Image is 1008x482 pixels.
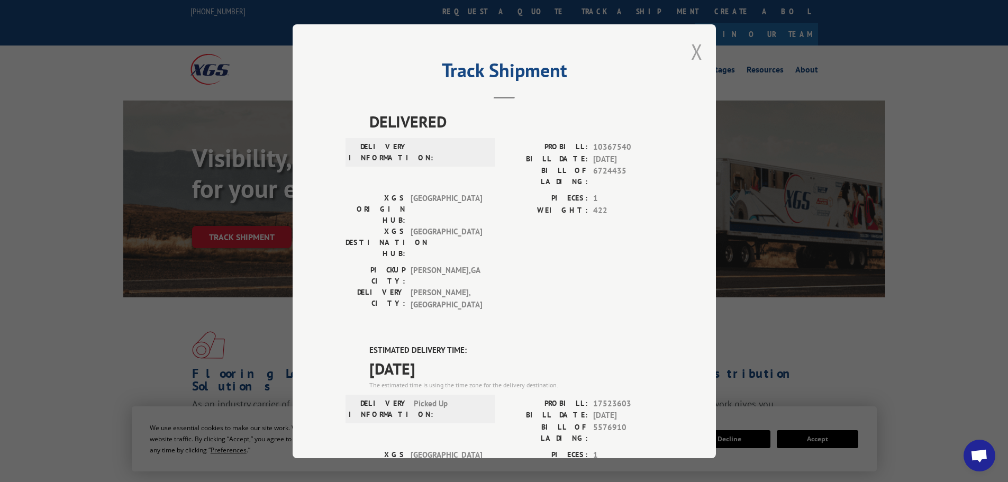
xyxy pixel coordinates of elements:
[593,449,663,461] span: 1
[593,165,663,187] span: 6724435
[593,410,663,422] span: [DATE]
[369,380,663,389] div: The estimated time is using the time zone for the delivery destination.
[369,356,663,380] span: [DATE]
[504,141,588,153] label: PROBILL:
[593,204,663,216] span: 422
[411,226,482,259] span: [GEOGRAPHIC_DATA]
[346,226,405,259] label: XGS DESTINATION HUB:
[593,397,663,410] span: 17523603
[349,397,408,420] label: DELIVERY INFORMATION:
[504,193,588,205] label: PIECES:
[346,265,405,287] label: PICKUP CITY:
[504,410,588,422] label: BILL DATE:
[346,449,405,482] label: XGS ORIGIN HUB:
[411,449,482,482] span: [GEOGRAPHIC_DATA]
[346,287,405,311] label: DELIVERY CITY:
[593,193,663,205] span: 1
[369,110,663,133] span: DELIVERED
[504,165,588,187] label: BILL OF LADING:
[411,193,482,226] span: [GEOGRAPHIC_DATA]
[346,63,663,83] h2: Track Shipment
[411,287,482,311] span: [PERSON_NAME] , [GEOGRAPHIC_DATA]
[411,265,482,287] span: [PERSON_NAME] , GA
[504,204,588,216] label: WEIGHT:
[593,153,663,165] span: [DATE]
[593,421,663,443] span: 5576910
[504,153,588,165] label: BILL DATE:
[504,421,588,443] label: BILL OF LADING:
[691,38,703,66] button: Close modal
[593,141,663,153] span: 10367540
[369,344,663,357] label: ESTIMATED DELIVERY TIME:
[504,449,588,461] label: PIECES:
[414,397,485,420] span: Picked Up
[504,397,588,410] label: PROBILL:
[349,141,408,163] label: DELIVERY INFORMATION:
[964,440,995,471] div: Open chat
[346,193,405,226] label: XGS ORIGIN HUB:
